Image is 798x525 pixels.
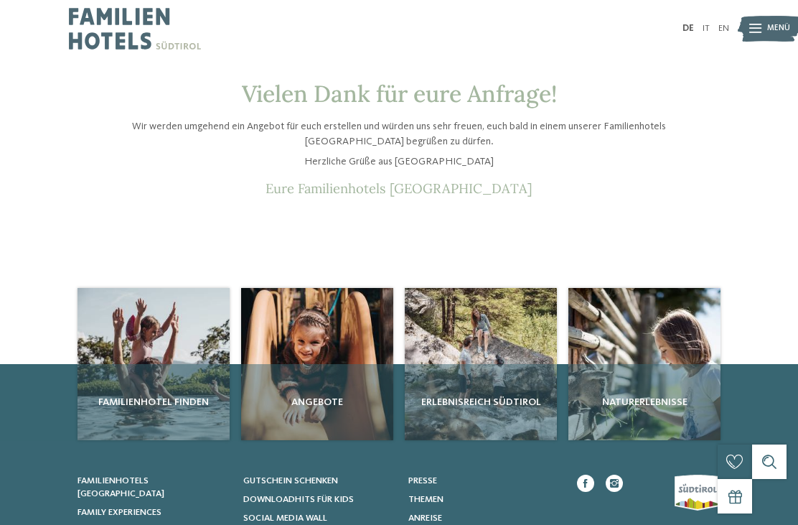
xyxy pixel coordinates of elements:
img: Anfrage [241,288,393,440]
span: Familienhotels [GEOGRAPHIC_DATA] [78,476,164,498]
span: Gutschein schenken [243,476,338,485]
a: Family Experiences [78,506,229,519]
a: DE [682,24,694,33]
a: Presse [408,475,560,488]
img: Anfrage [405,288,557,440]
span: Vielen Dank für eure Anfrage! [242,79,557,108]
p: Herzliche Grüße aus [GEOGRAPHIC_DATA] [126,154,672,169]
span: Family Experiences [78,508,161,517]
a: Gutschein schenken [243,475,395,488]
a: Downloadhits für Kids [243,493,395,506]
p: Wir werden umgehend ein Angebot für euch erstellen und würden uns sehr freuen, euch bald in einem... [126,119,672,148]
span: Downloadhits für Kids [243,495,354,504]
a: EN [718,24,729,33]
span: Menü [767,23,790,34]
span: Presse [408,476,437,485]
span: Anreise [408,514,442,523]
a: Themen [408,493,560,506]
img: Anfrage [568,288,720,440]
span: Erlebnisreich Südtirol [410,395,551,409]
p: Eure Familienhotels [GEOGRAPHIC_DATA] [126,180,672,196]
a: Anfrage Angebote [241,288,393,440]
span: Social Media Wall [243,514,327,523]
img: Anfrage [78,288,230,440]
span: Angebote [247,395,388,409]
span: Naturerlebnisse [574,395,715,409]
span: Themen [408,495,443,504]
a: Anreise [408,512,560,525]
a: IT [703,24,710,33]
a: Anfrage Erlebnisreich Südtirol [405,288,557,440]
a: Familienhotels [GEOGRAPHIC_DATA] [78,475,229,501]
span: Familienhotel finden [83,395,224,409]
a: Anfrage Naturerlebnisse [568,288,720,440]
a: Anfrage Familienhotel finden [78,288,230,440]
a: Social Media Wall [243,512,395,525]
